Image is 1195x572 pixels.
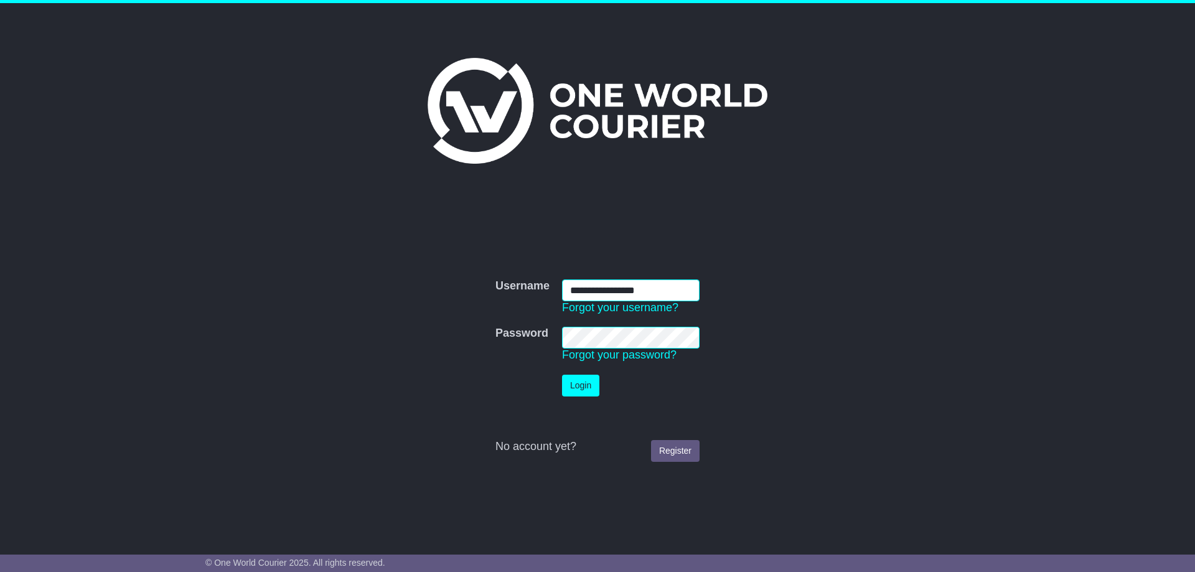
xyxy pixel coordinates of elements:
[428,58,767,164] img: One World
[562,301,678,314] a: Forgot your username?
[495,440,700,454] div: No account yet?
[562,375,599,396] button: Login
[562,349,677,361] a: Forgot your password?
[651,440,700,462] a: Register
[495,279,550,293] label: Username
[205,558,385,568] span: © One World Courier 2025. All rights reserved.
[495,327,548,340] label: Password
